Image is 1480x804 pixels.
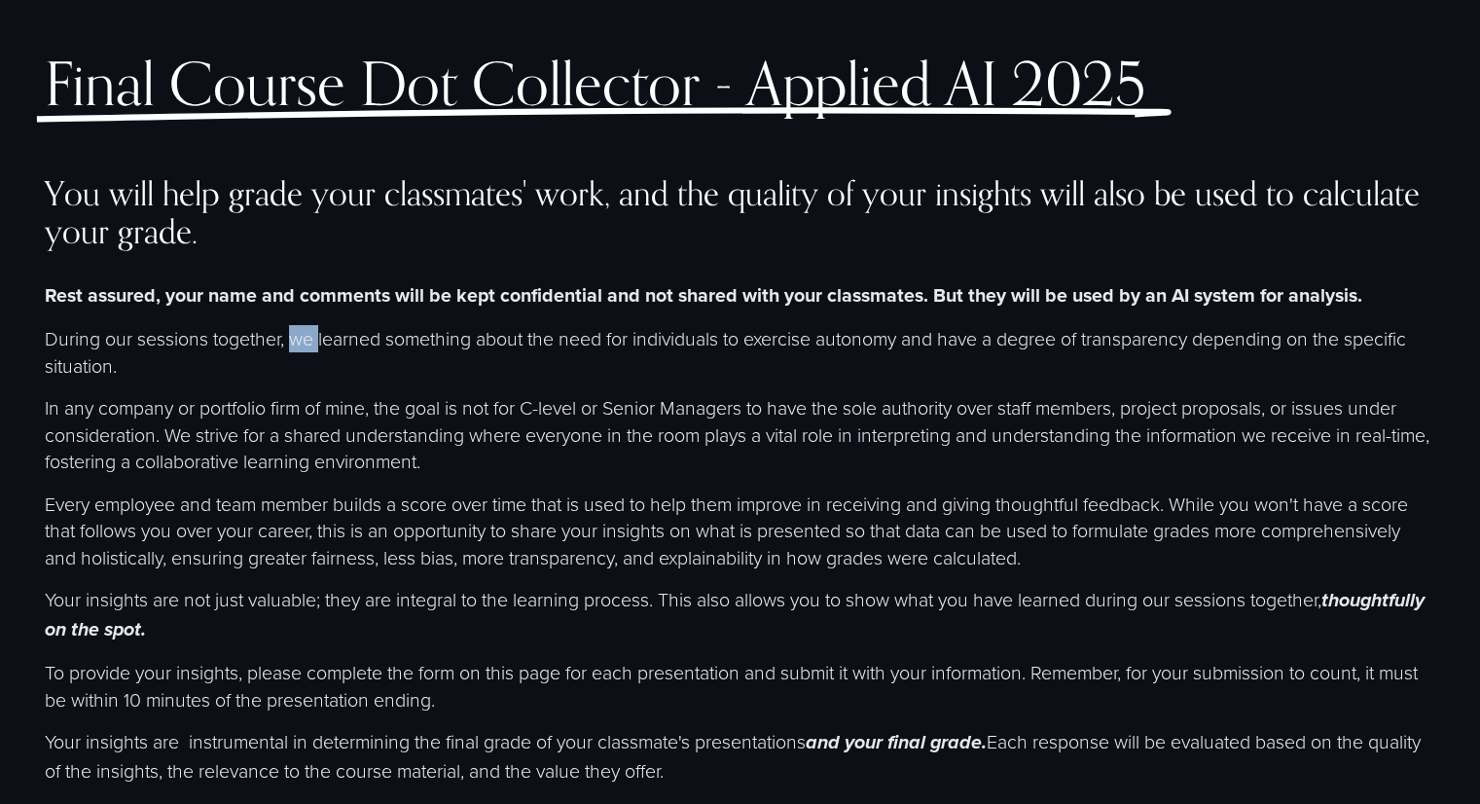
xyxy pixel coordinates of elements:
p: Your insights are not just valuable; they are integral to the learning process. This also allows ... [45,586,1436,643]
p: Your insights are instrumental in determining the final grade of your classmate's presentations E... [45,728,1436,784]
p: In any company or portfolio firm of mine, the goal is not for C-level or Senior Managers to have ... [45,394,1436,475]
em: thoughtfully on the spot. [45,589,1429,642]
p: Every employee and team member builds a score over time that is used to help them improve in rece... [45,491,1436,571]
p: During our sessions together, we learned something about the need for individuals to exercise aut... [45,325,1436,379]
em: and your final grade. [806,731,987,755]
h4: You will help grade your classmates' work, and the quality of your insights will also be used to ... [45,174,1436,251]
p: To provide your insights, please complete the form on this page for each presentation and submit ... [45,659,1436,713]
span: Final Course Dot Collector - Applied AI 2025 [45,48,1145,119]
strong: Rest assured, your name and comments will be kept confidential and not shared with your classmate... [45,281,1362,309]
